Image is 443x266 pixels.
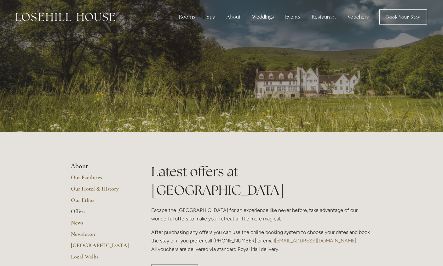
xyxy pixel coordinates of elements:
[342,11,374,23] a: Vouchers
[247,11,279,23] div: Weddings
[307,11,341,23] div: Restaurant
[71,197,131,208] a: Our Ethos
[151,228,372,254] p: After purchasing any offers you can use the online booking system to choose your dates and book t...
[379,9,427,25] a: Book Your Stay
[71,219,131,230] a: News
[174,11,200,23] div: Rooms
[71,208,131,219] a: Offers
[151,206,372,223] p: Escape the [GEOGRAPHIC_DATA] for an experience like never before, take advantage of our wonderful...
[71,230,131,242] a: Newsletter
[16,13,115,21] img: Losehill House
[275,238,356,244] a: [EMAIL_ADDRESS][DOMAIN_NAME]
[221,11,246,23] div: About
[202,11,220,23] div: Spa
[71,174,131,185] a: Our Facilities
[151,162,372,199] h1: Latest offers at [GEOGRAPHIC_DATA]
[71,162,131,170] li: About
[71,253,131,264] a: Local Walks
[280,11,305,23] div: Events
[71,185,131,197] a: Our Hotel & History
[71,242,131,253] a: [GEOGRAPHIC_DATA]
